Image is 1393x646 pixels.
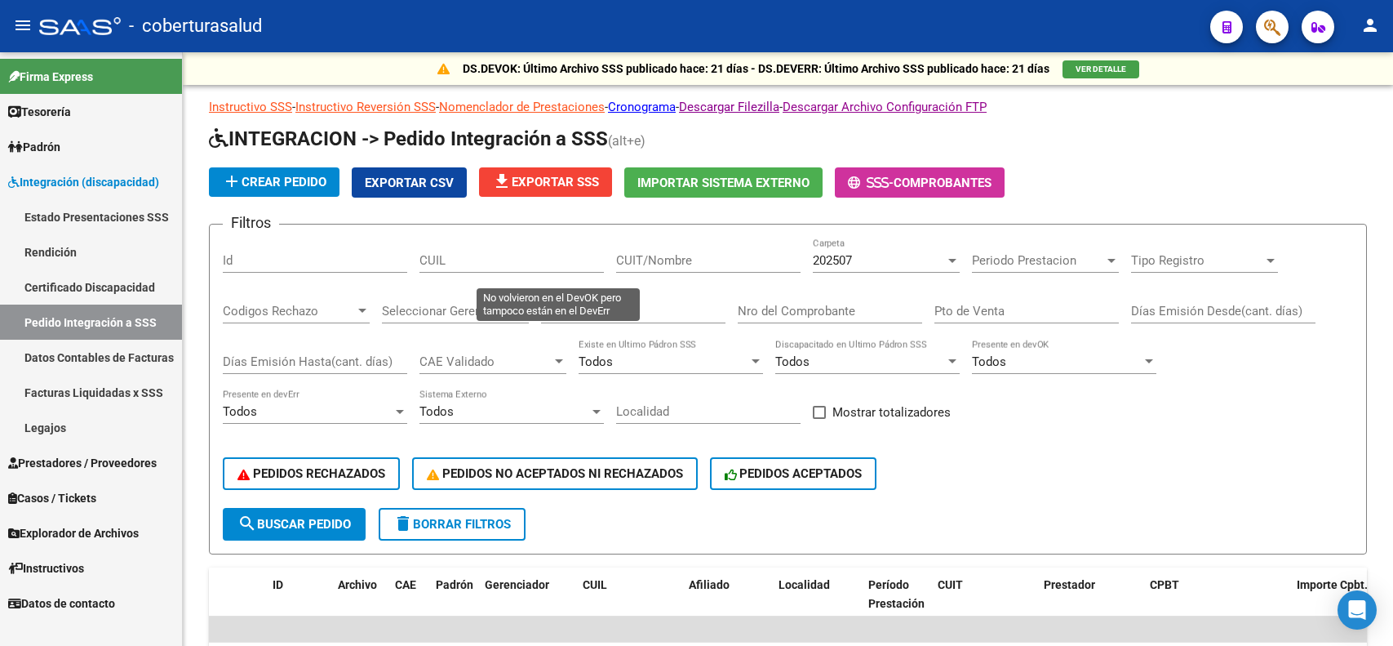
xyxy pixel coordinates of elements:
a: Descargar Filezilla [679,100,779,114]
span: Exportar CSV [365,176,454,190]
span: CPBT [1150,578,1179,591]
button: Borrar Filtros [379,508,526,541]
datatable-header-cell: Gerenciador [478,568,576,639]
button: Crear Pedido [209,167,339,197]
span: Comprobantes [894,176,992,190]
button: Exportar SSS [479,167,612,197]
span: CAE Validado [419,354,552,369]
button: -Comprobantes [835,167,1005,198]
span: INTEGRACION -> Pedido Integración a SSS [209,127,608,150]
button: PEDIDOS ACEPTADOS [710,457,877,490]
span: Todos [419,404,454,419]
span: Borrar Filtros [393,517,511,532]
span: Localidad [779,578,830,591]
span: Prestadores / Proveedores [8,454,157,472]
span: Importe Cpbt. [1297,578,1368,591]
a: Cronograma [608,100,676,114]
mat-icon: delete [393,514,413,533]
span: Prestador [1044,578,1095,591]
a: Nomenclador de Prestaciones [439,100,605,114]
span: VER DETALLE [1076,65,1126,74]
datatable-header-cell: CPBT [1143,568,1290,639]
span: Importar Sistema Externo [637,176,810,190]
datatable-header-cell: Localidad [772,568,862,639]
span: Codigos Rechazo [223,304,355,319]
span: PEDIDOS RECHAZADOS [237,466,385,481]
span: Todos [579,354,613,369]
span: Explorador de Archivos [8,524,139,542]
span: Todos [972,354,1006,369]
a: Instructivo SSS [209,100,292,114]
button: Exportar CSV [352,167,467,198]
button: Buscar Pedido [223,508,366,541]
datatable-header-cell: CAE [388,568,429,639]
span: Todos [775,354,810,369]
mat-icon: search [237,514,257,533]
a: Descargar Archivo Configuración FTP [783,100,987,114]
mat-icon: add [222,172,242,191]
datatable-header-cell: CUIT [931,568,1037,639]
p: DS.DEVOK: Último Archivo SSS publicado hace: 21 días - DS.DEVERR: Último Archivo SSS publicado ha... [463,60,1049,78]
span: Tipo Registro [1131,253,1263,268]
span: CAE [395,578,416,591]
span: Datos de contacto [8,595,115,613]
span: Padrón [436,578,473,591]
datatable-header-cell: ID [266,568,331,639]
mat-icon: person [1360,16,1380,35]
datatable-header-cell: Importe Cpbt. [1290,568,1380,639]
span: Casos / Tickets [8,489,96,507]
datatable-header-cell: CUIL [576,568,682,639]
span: Integración (discapacidad) [8,173,159,191]
span: (alt+e) [608,133,645,149]
span: CUIL [583,578,607,591]
div: Open Intercom Messenger [1338,590,1377,630]
span: PEDIDOS NO ACEPTADOS NI RECHAZADOS [427,466,683,481]
span: Mostrar totalizadores [832,403,951,422]
h3: Filtros [223,212,279,234]
span: Todos [223,404,257,419]
datatable-header-cell: Período Prestación [862,568,931,639]
span: Firma Express [8,68,93,86]
datatable-header-cell: Prestador [1037,568,1143,639]
span: Seleccionar Gerenciador [382,304,514,319]
span: Tesorería [8,103,71,121]
span: Buscar Pedido [237,517,351,532]
span: - [848,176,894,190]
p: - - - - - [209,98,1367,116]
span: Período Prestación [868,578,925,610]
mat-icon: file_download [492,172,512,191]
datatable-header-cell: Afiliado [682,568,772,639]
span: Archivo [338,578,377,591]
span: 202507 [813,253,852,268]
span: Gerenciador [485,578,549,591]
datatable-header-cell: Padrón [429,568,478,639]
span: Afiliado [689,578,730,591]
button: PEDIDOS NO ACEPTADOS NI RECHAZADOS [412,457,698,490]
datatable-header-cell: Archivo [331,568,388,639]
button: Importar Sistema Externo [624,167,823,198]
span: - coberturasalud [129,8,262,44]
button: VER DETALLE [1062,60,1139,78]
span: Exportar SSS [492,175,599,189]
span: ID [273,578,283,591]
span: Periodo Prestacion [972,253,1104,268]
span: PEDIDOS ACEPTADOS [725,466,863,481]
span: CUIT [938,578,963,591]
span: Crear Pedido [222,175,326,189]
mat-icon: menu [13,16,33,35]
button: PEDIDOS RECHAZADOS [223,457,400,490]
a: Instructivo Reversión SSS [295,100,436,114]
span: Instructivos [8,559,84,577]
span: Padrón [8,138,60,156]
